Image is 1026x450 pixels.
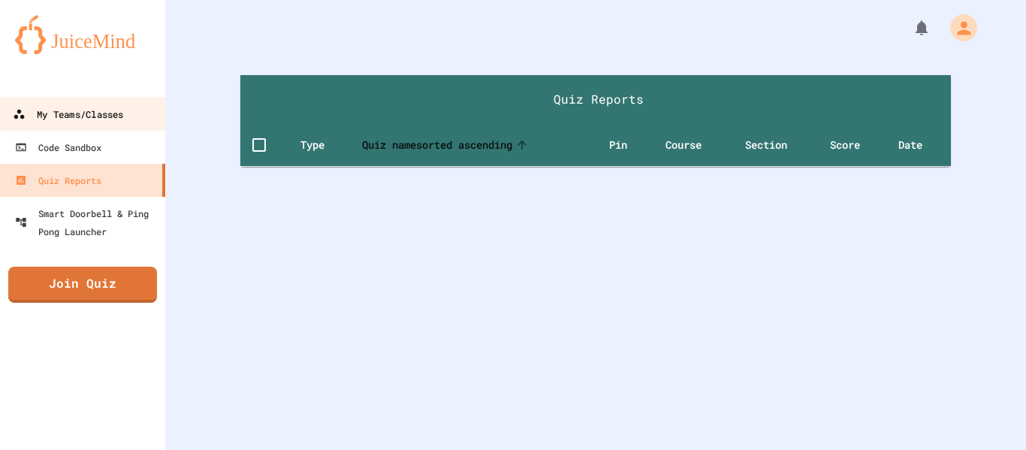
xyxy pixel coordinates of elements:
[15,138,101,156] div: Code Sandbox
[15,171,101,189] div: Quiz Reports
[300,136,344,154] span: Type
[830,136,880,154] span: Score
[15,204,159,240] div: Smart Doorbell & Ping Pong Launcher
[252,90,945,108] h1: Quiz Reports
[609,136,647,154] span: Pin
[934,11,981,45] div: My Account
[898,136,942,154] span: Date
[665,136,721,154] span: Course
[15,15,150,54] img: logo-orange.svg
[416,136,512,154] span: sorted ascending
[362,136,532,154] span: Quiz namesorted ascending
[13,105,123,124] div: My Teams/Classes
[8,267,157,303] a: Join Quiz
[745,136,807,154] span: Section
